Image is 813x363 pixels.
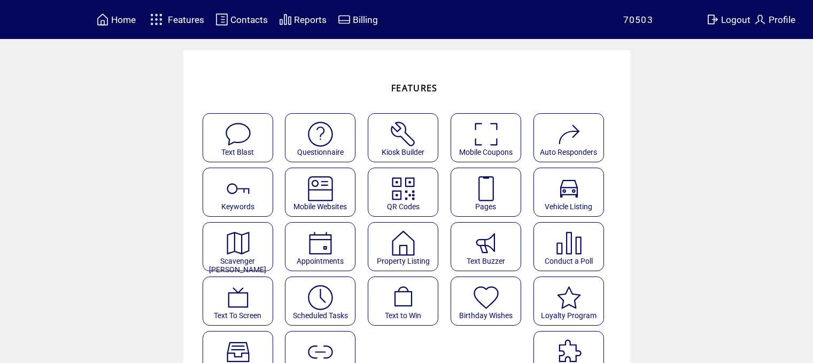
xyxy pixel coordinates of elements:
span: Mobile Websites [293,202,347,211]
span: Vehicle Listing [545,202,592,211]
a: Contacts [214,11,269,28]
span: Loyalty Program [541,311,597,320]
a: Home [95,11,137,28]
a: Text To Screen [203,277,280,326]
a: Pages [451,168,528,217]
img: birthday-wishes.svg [472,283,500,312]
a: Features [145,9,206,30]
img: property-listing.svg [389,229,417,257]
span: Pages [475,202,496,211]
img: scheduled-tasks.svg [306,283,335,312]
img: text-to-win.svg [389,283,417,312]
a: Scavenger [PERSON_NAME] [203,222,280,271]
a: Text to Win [368,277,445,326]
img: keywords.svg [224,175,252,203]
img: loyalty-program.svg [555,283,583,312]
span: Birthday Wishes [459,311,513,320]
span: Reports [294,14,327,25]
img: home.svg [96,13,109,26]
img: contacts.svg [215,13,228,26]
img: features.svg [147,11,166,28]
a: Scheduled Tasks [285,277,362,326]
span: Logout [721,14,750,25]
a: Birthday Wishes [451,277,528,326]
img: coupons.svg [472,120,500,148]
span: Text to Win [385,311,421,320]
a: Text Blast [203,113,280,162]
img: mobile-websites.svg [306,175,335,203]
a: Vehicle Listing [533,168,611,217]
a: Property Listing [368,222,445,271]
img: auto-responders.svg [555,120,583,148]
a: Billing [336,11,380,28]
span: Conduct a Poll [545,257,593,265]
img: landing-pages.svg [472,175,500,203]
span: Scavenger [PERSON_NAME] [209,257,266,274]
span: Profile [769,14,795,25]
a: Questionnaire [285,113,362,162]
a: QR Codes [368,168,445,217]
a: Kiosk Builder [368,113,445,162]
a: Auto Responders [533,113,611,162]
a: Reports [277,11,328,28]
span: Home [111,14,136,25]
span: Text To Screen [214,311,261,320]
span: Billing [353,14,378,25]
span: Auto Responders [540,148,597,156]
span: Appointments [297,257,344,265]
span: 70503 [623,14,654,25]
a: Appointments [285,222,362,271]
img: vehicle-listing.svg [555,175,583,203]
span: Contacts [230,14,268,25]
img: chart.svg [279,13,292,26]
img: scavenger.svg [224,229,252,257]
a: Loyalty Program [533,277,611,326]
span: Text Blast [221,148,254,156]
span: Questionnaire [297,148,344,156]
span: Features [168,14,204,25]
img: profile.svg [754,13,766,26]
span: Scheduled Tasks [293,311,348,320]
span: Mobile Coupons [459,148,513,156]
img: text-buzzer.svg [472,229,500,257]
span: Keywords [221,202,254,211]
a: Text Buzzer [451,222,528,271]
span: Kiosk Builder [382,148,424,156]
img: poll.svg [555,229,583,257]
a: Profile [752,11,797,28]
a: Mobile Websites [285,168,362,217]
img: text-blast.svg [224,120,252,148]
span: Property Listing [377,257,430,265]
span: Text Buzzer [467,257,505,265]
a: Mobile Coupons [451,113,528,162]
a: Keywords [203,168,280,217]
img: creidtcard.svg [338,13,351,26]
img: exit.svg [706,13,719,26]
img: questionnaire.svg [306,120,335,148]
img: text-to-screen.svg [224,283,252,312]
a: Logout [704,11,752,28]
img: appointments.svg [306,229,335,257]
span: QR Codes [387,202,420,211]
img: tool%201.svg [389,120,417,148]
span: FEATURES [391,82,438,94]
img: qr.svg [389,175,417,203]
a: Conduct a Poll [533,222,611,271]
